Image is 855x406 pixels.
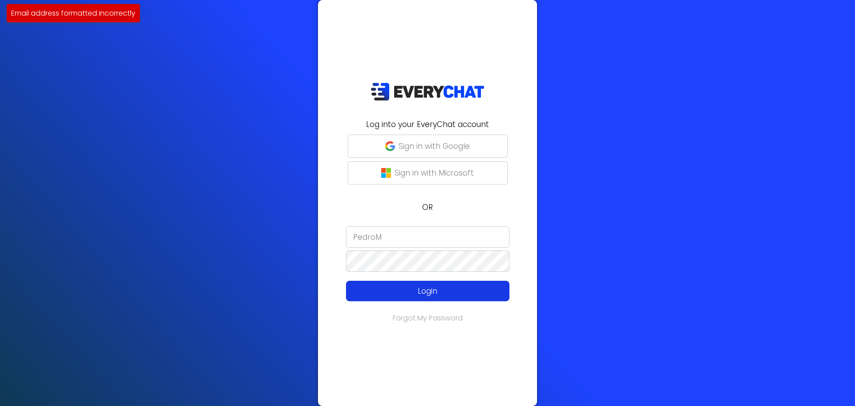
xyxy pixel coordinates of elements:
p: Sign in with Microsoft [395,167,474,179]
p: OR [323,201,532,213]
p: Email address formatted incorrectly [11,8,135,19]
input: Email [346,226,509,248]
img: google-g.png [385,141,395,151]
h2: Log into your EveryChat account [323,119,532,130]
p: Sign in with Google [399,140,470,152]
img: microsoft-logo.png [381,168,391,178]
button: Sign in with Microsoft [348,161,508,185]
img: EveryChat_logo_dark.png [370,82,484,101]
p: Login [362,285,493,297]
button: Sign in with Google [348,135,508,158]
a: Forgot My Password [393,313,463,323]
button: Login [346,281,509,301]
